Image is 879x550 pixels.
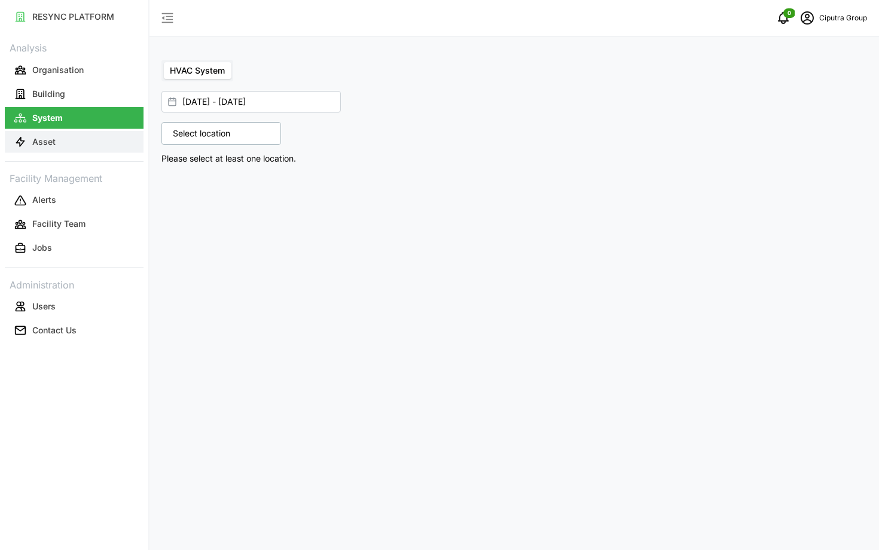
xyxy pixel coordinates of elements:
p: Asset [32,136,56,148]
p: Alerts [32,194,56,206]
p: Facility Team [32,218,86,230]
a: Jobs [5,236,144,260]
a: Building [5,82,144,106]
p: Facility Management [5,169,144,186]
button: schedule [795,6,819,30]
p: Ciputra Group [819,13,867,24]
a: Asset [5,130,144,154]
p: Select location [167,127,236,139]
p: Building [32,88,65,100]
a: Contact Us [5,318,144,342]
p: RESYNC PLATFORM [32,11,114,23]
button: RESYNC PLATFORM [5,6,144,28]
button: notifications [771,6,795,30]
p: Administration [5,275,144,293]
button: Users [5,296,144,317]
p: System [32,112,63,124]
button: Alerts [5,190,144,211]
span: 0 [788,9,791,17]
a: Users [5,294,144,318]
button: Contact Us [5,320,144,341]
p: Contact Us [32,324,77,336]
button: Building [5,83,144,105]
a: Organisation [5,58,144,82]
a: Facility Team [5,212,144,236]
span: HVAC System [170,65,225,75]
button: Asset [5,131,144,153]
button: Jobs [5,238,144,259]
a: System [5,106,144,130]
p: Analysis [5,38,144,56]
a: RESYNC PLATFORM [5,5,144,29]
p: Users [32,300,56,312]
p: Organisation [32,64,84,76]
a: Alerts [5,189,144,212]
button: System [5,107,144,129]
p: Please select at least one location. [161,152,509,165]
button: Organisation [5,59,144,81]
button: Facility Team [5,214,144,235]
p: Jobs [32,242,52,254]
